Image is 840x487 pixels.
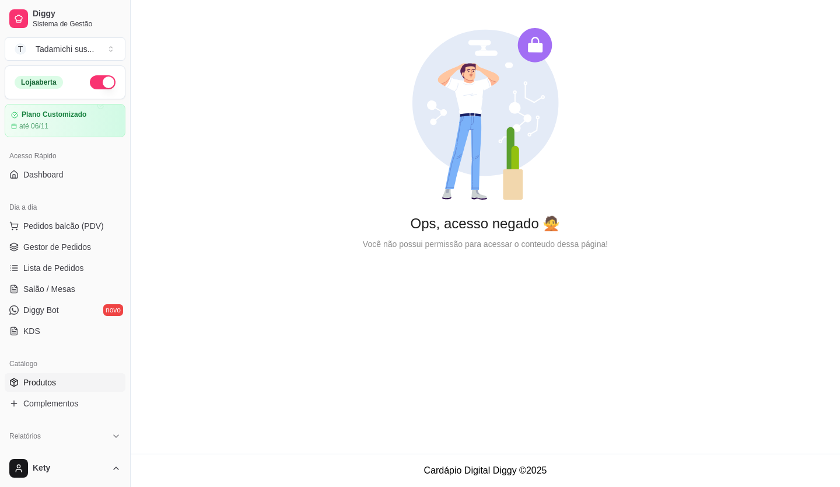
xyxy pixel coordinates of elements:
[15,43,26,55] span: T
[5,198,125,217] div: Dia a dia
[23,398,78,409] span: Complementos
[22,110,86,119] article: Plano Customizado
[23,169,64,180] span: Dashboard
[33,9,121,19] span: Diggy
[23,262,84,274] span: Lista de Pedidos
[5,301,125,319] a: Diggy Botnovo
[23,220,104,232] span: Pedidos balcão (PDV)
[149,214,821,233] div: Ops, acesso negado 🙅
[33,463,107,474] span: Kety
[5,322,125,340] a: KDS
[5,165,125,184] a: Dashboard
[131,454,840,487] footer: Cardápio Digital Diggy © 2025
[5,280,125,298] a: Salão / Mesas
[5,446,125,464] a: Relatórios de vendas
[5,354,125,373] div: Catálogo
[5,104,125,137] a: Plano Customizadoaté 06/11
[149,238,821,251] div: Você não possui permissão para acessar o conteudo dessa página!
[23,377,56,388] span: Produtos
[5,217,125,235] button: Pedidos balcão (PDV)
[23,283,75,295] span: Salão / Mesas
[5,454,125,482] button: Kety
[5,37,125,61] button: Select a team
[36,43,94,55] div: Tadamichi sus ...
[15,76,63,89] div: Loja aberta
[5,5,125,33] a: DiggySistema de Gestão
[23,449,100,461] span: Relatórios de vendas
[33,19,121,29] span: Sistema de Gestão
[23,304,59,316] span: Diggy Bot
[90,75,116,89] button: Alterar Status
[5,259,125,277] a: Lista de Pedidos
[5,147,125,165] div: Acesso Rápido
[9,432,41,441] span: Relatórios
[19,121,48,131] article: até 06/11
[5,373,125,392] a: Produtos
[23,325,40,337] span: KDS
[5,394,125,413] a: Complementos
[23,241,91,253] span: Gestor de Pedidos
[5,238,125,256] a: Gestor de Pedidos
